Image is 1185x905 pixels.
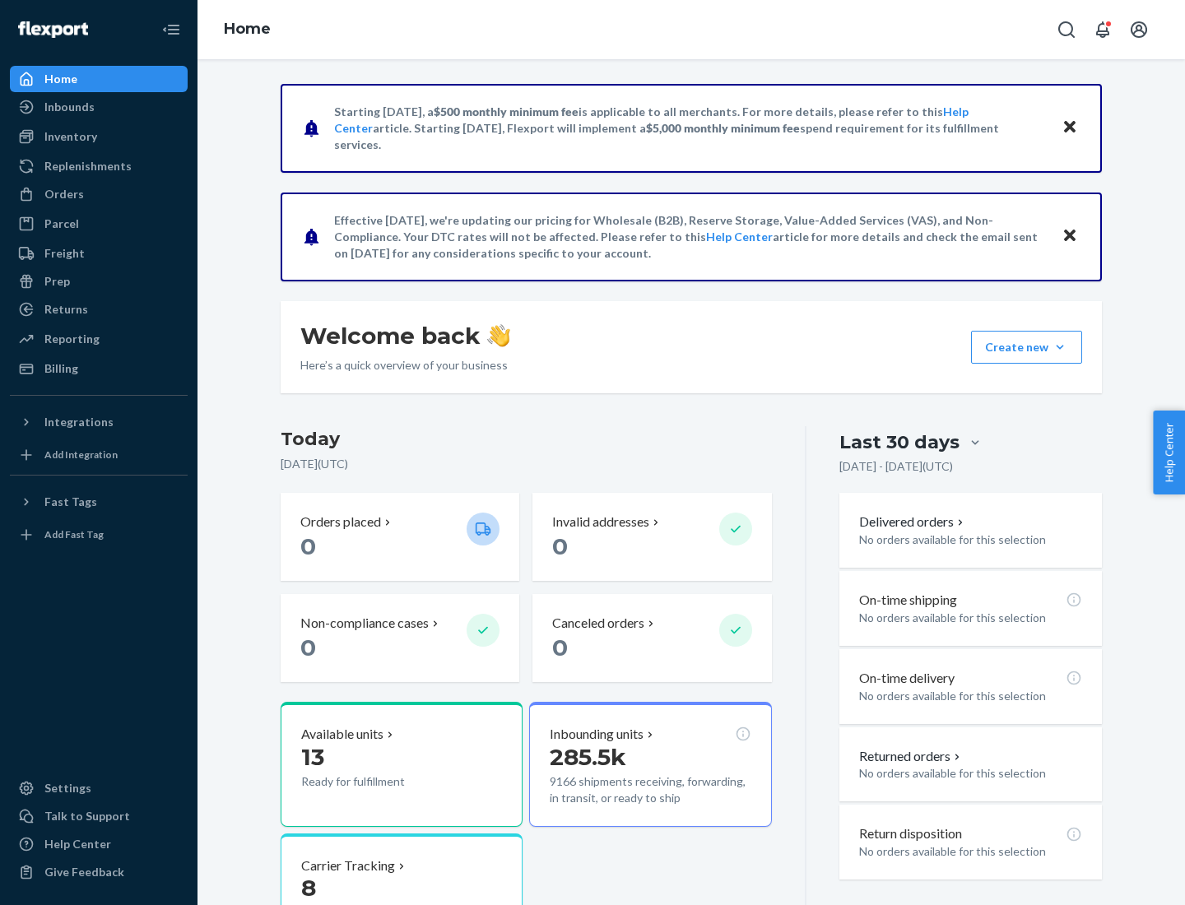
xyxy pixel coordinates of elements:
[1059,225,1080,248] button: Close
[44,360,78,377] div: Billing
[211,6,284,53] ol: breadcrumbs
[300,532,316,560] span: 0
[706,230,773,244] a: Help Center
[552,633,568,661] span: 0
[532,594,771,682] button: Canceled orders 0
[301,725,383,744] p: Available units
[10,355,188,382] a: Billing
[281,426,772,452] h3: Today
[10,296,188,323] a: Returns
[224,20,271,38] a: Home
[10,803,188,829] a: Talk to Support
[859,843,1082,860] p: No orders available for this selection
[859,513,967,531] button: Delivered orders
[281,456,772,472] p: [DATE] ( UTC )
[859,765,1082,782] p: No orders available for this selection
[300,357,510,374] p: Here’s a quick overview of your business
[532,493,771,581] button: Invalid addresses 0
[301,773,453,790] p: Ready for fulfillment
[1153,411,1185,494] button: Help Center
[300,614,429,633] p: Non-compliance cases
[10,211,188,237] a: Parcel
[859,610,1082,626] p: No orders available for this selection
[10,489,188,515] button: Fast Tags
[487,324,510,347] img: hand-wave emoji
[44,128,97,145] div: Inventory
[859,747,964,766] button: Returned orders
[44,71,77,87] div: Home
[44,414,114,430] div: Integrations
[300,633,316,661] span: 0
[10,268,188,295] a: Prep
[839,458,953,475] p: [DATE] - [DATE] ( UTC )
[334,104,1046,153] p: Starting [DATE], a is applicable to all merchants. For more details, please refer to this article...
[859,824,962,843] p: Return disposition
[10,66,188,92] a: Home
[971,331,1082,364] button: Create new
[44,448,118,462] div: Add Integration
[1050,13,1083,46] button: Open Search Box
[859,669,955,688] p: On-time delivery
[1059,116,1080,140] button: Close
[550,743,626,771] span: 285.5k
[859,688,1082,704] p: No orders available for this selection
[44,273,70,290] div: Prep
[10,409,188,435] button: Integrations
[859,531,1082,548] p: No orders available for this selection
[44,99,95,115] div: Inbounds
[10,859,188,885] button: Give Feedback
[434,104,579,118] span: $500 monthly minimum fee
[281,493,519,581] button: Orders placed 0
[10,94,188,120] a: Inbounds
[529,702,771,827] button: Inbounding units285.5k9166 shipments receiving, forwarding, in transit, or ready to ship
[18,21,88,38] img: Flexport logo
[44,158,132,174] div: Replenishments
[10,775,188,801] a: Settings
[550,773,750,806] p: 9166 shipments receiving, forwarding, in transit, or ready to ship
[10,831,188,857] a: Help Center
[301,743,324,771] span: 13
[44,808,130,824] div: Talk to Support
[281,702,523,827] button: Available units13Ready for fulfillment
[1122,13,1155,46] button: Open account menu
[552,532,568,560] span: 0
[44,864,124,880] div: Give Feedback
[1086,13,1119,46] button: Open notifications
[839,429,960,455] div: Last 30 days
[10,240,188,267] a: Freight
[301,874,316,902] span: 8
[10,442,188,468] a: Add Integration
[10,326,188,352] a: Reporting
[10,123,188,150] a: Inventory
[44,494,97,510] div: Fast Tags
[44,301,88,318] div: Returns
[281,594,519,682] button: Non-compliance cases 0
[300,513,381,531] p: Orders placed
[44,216,79,232] div: Parcel
[552,513,649,531] p: Invalid addresses
[334,212,1046,262] p: Effective [DATE], we're updating our pricing for Wholesale (B2B), Reserve Storage, Value-Added Se...
[300,321,510,350] h1: Welcome back
[44,527,104,541] div: Add Fast Tag
[44,331,100,347] div: Reporting
[44,836,111,852] div: Help Center
[301,856,395,875] p: Carrier Tracking
[44,245,85,262] div: Freight
[44,780,91,796] div: Settings
[859,591,957,610] p: On-time shipping
[10,522,188,548] a: Add Fast Tag
[552,614,644,633] p: Canceled orders
[550,725,644,744] p: Inbounding units
[44,186,84,202] div: Orders
[10,153,188,179] a: Replenishments
[155,13,188,46] button: Close Navigation
[646,121,800,135] span: $5,000 monthly minimum fee
[10,181,188,207] a: Orders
